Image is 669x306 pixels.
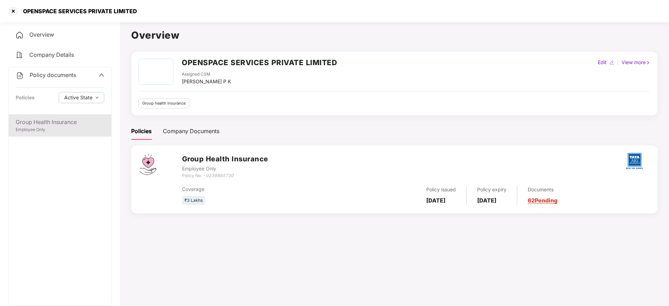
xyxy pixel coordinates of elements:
[182,173,268,179] div: Policy No. -
[477,186,506,193] div: Policy expiry
[182,154,268,165] h3: Group Health Insurance
[182,196,205,205] div: ₹3 Lakhs
[16,71,24,80] img: svg+xml;base64,PHN2ZyB4bWxucz0iaHR0cDovL3d3dy53My5vcmcvMjAwMC9zdmciIHdpZHRoPSIyNCIgaGVpZ2h0PSIyNC...
[59,92,104,103] button: Active Statedown
[138,98,189,108] div: Group health insurance
[15,31,24,39] img: svg+xml;base64,PHN2ZyB4bWxucz0iaHR0cDovL3d3dy53My5vcmcvMjAwMC9zdmciIHdpZHRoPSIyNCIgaGVpZ2h0PSIyNC...
[19,8,137,15] div: OPENSPACE SERVICES PRIVATE LIMITED
[477,197,496,204] b: [DATE]
[528,197,557,204] a: 62 Pending
[131,28,658,43] h1: Overview
[182,165,268,173] div: Employee Only
[616,59,620,66] div: |
[16,118,104,127] div: Group Health Insurance
[182,78,231,85] div: [PERSON_NAME] P K
[426,197,445,204] b: [DATE]
[609,60,614,65] img: editIcon
[182,57,337,68] h2: OPENSPACE SERVICES PRIVATE LIMITED
[622,149,647,173] img: tatag.png
[206,173,234,178] i: 0239865730
[16,127,104,133] div: Employee Only
[131,127,152,136] div: Policies
[30,71,76,78] span: Policy documents
[182,71,231,78] div: Assigned CSM
[29,51,74,58] span: Company Details
[182,185,338,193] div: Coverage
[95,96,99,100] span: down
[140,154,156,175] img: svg+xml;base64,PHN2ZyB4bWxucz0iaHR0cDovL3d3dy53My5vcmcvMjAwMC9zdmciIHdpZHRoPSI0Ny43MTQiIGhlaWdodD...
[99,72,104,78] span: up
[426,186,456,193] div: Policy issued
[596,59,608,66] div: Edit
[15,51,24,59] img: svg+xml;base64,PHN2ZyB4bWxucz0iaHR0cDovL3d3dy53My5vcmcvMjAwMC9zdmciIHdpZHRoPSIyNCIgaGVpZ2h0PSIyNC...
[646,60,651,65] img: rightIcon
[64,94,92,101] span: Active State
[528,186,557,193] div: Documents
[163,127,219,136] div: Company Documents
[29,31,54,38] span: Overview
[620,59,652,66] div: View more
[16,94,35,101] div: Policies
